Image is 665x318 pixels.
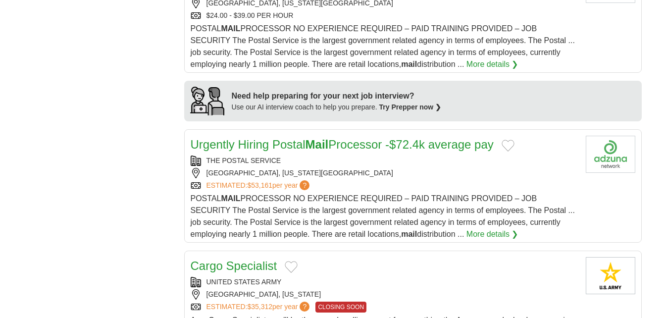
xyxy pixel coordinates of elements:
strong: Mail [306,138,329,151]
span: ? [300,302,309,312]
div: [GEOGRAPHIC_DATA], [US_STATE] [191,289,578,300]
strong: mail [401,230,417,238]
span: $35,312 [247,303,272,311]
strong: mail [401,60,417,68]
img: Company logo [586,136,635,173]
div: THE POSTAL SERVICE [191,156,578,166]
a: ESTIMATED:$53,161per year? [206,180,312,191]
div: Use our AI interview coach to help you prepare. [232,102,442,112]
span: $53,161 [247,181,272,189]
span: ? [300,180,309,190]
a: UNITED STATES ARMY [206,278,282,286]
img: United States Army logo [586,257,635,294]
div: Need help preparing for your next job interview? [232,90,442,102]
a: Cargo Specialist [191,259,277,272]
a: Urgently Hiring PostalMailProcessor -$72.4k average pay [191,138,494,151]
button: Add to favorite jobs [502,140,514,152]
div: $24.00 - $39.00 PER HOUR [191,10,578,21]
span: POSTAL PROCESSOR NO EXPERIENCE REQUIRED – PAID TRAINING PROVIDED – JOB SECURITY The Postal Servic... [191,24,575,68]
a: More details ❯ [466,58,518,70]
a: Try Prepper now ❯ [379,103,442,111]
button: Add to favorite jobs [285,261,298,273]
strong: MAIL [221,194,240,203]
a: ESTIMATED:$35,312per year? [206,302,312,313]
span: CLOSING SOON [315,302,366,313]
div: [GEOGRAPHIC_DATA], [US_STATE][GEOGRAPHIC_DATA] [191,168,578,178]
strong: MAIL [221,24,240,33]
span: POSTAL PROCESSOR NO EXPERIENCE REQUIRED – PAID TRAINING PROVIDED – JOB SECURITY The Postal Servic... [191,194,575,238]
a: More details ❯ [466,228,518,240]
